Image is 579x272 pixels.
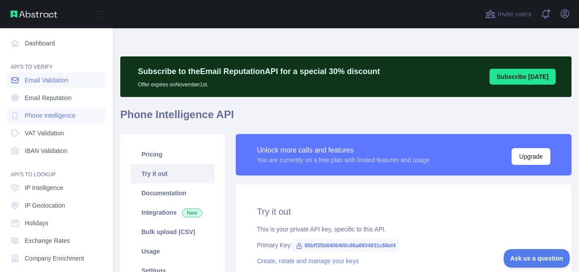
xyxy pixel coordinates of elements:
a: Email Validation [7,72,106,88]
a: Usage [131,242,215,261]
button: Invite users [483,7,533,21]
a: Phone Intelligence [7,108,106,123]
p: Subscribe to the Email Reputation API for a special 30 % discount [138,65,380,78]
a: Email Reputation [7,90,106,106]
div: This is your private API key, specific to this API. [257,225,550,234]
a: Integrations New [131,203,215,222]
h1: Phone Intelligence API [120,108,572,129]
div: Primary Key: [257,241,550,250]
img: Abstract API [11,11,57,18]
a: Exchange Rates [7,233,106,249]
span: VAT Validation [25,129,64,138]
span: New [182,209,202,217]
div: You are currently on a free plan with limited features and usage [257,156,430,164]
a: VAT Validation [7,125,106,141]
span: IP Geolocation [25,201,65,210]
h2: Try it out [257,205,550,218]
span: Exchange Rates [25,236,70,245]
span: IP Intelligence [25,183,63,192]
a: Pricing [131,145,215,164]
a: Try it out [131,164,215,183]
a: IBAN Validation [7,143,106,159]
a: Bulk upload (CSV) [131,222,215,242]
a: IP Intelligence [7,180,106,196]
a: IP Geolocation [7,197,106,213]
span: IBAN Validation [25,146,67,155]
div: Unlock more calls and features [257,145,430,156]
span: Holidays [25,219,48,227]
a: Documentation [131,183,215,203]
button: Subscribe [DATE] [490,69,556,85]
div: API'S TO LOOKUP [7,160,106,178]
span: Invite users [497,9,531,19]
span: Phone Intelligence [25,111,75,120]
span: Email Reputation [25,93,72,102]
span: 65bff35b8406400c86a6934931c68ef4 [292,239,399,252]
iframe: Toggle Customer Support [504,249,570,268]
span: Company Enrichment [25,254,84,263]
a: Dashboard [7,35,106,51]
p: Offer expires on November 1st. [138,78,380,88]
a: Holidays [7,215,106,231]
span: Email Validation [25,76,68,85]
a: Create, rotate and manage your keys [257,257,359,265]
a: Company Enrichment [7,250,106,266]
button: Upgrade [512,148,550,165]
div: API'S TO VERIFY [7,53,106,71]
